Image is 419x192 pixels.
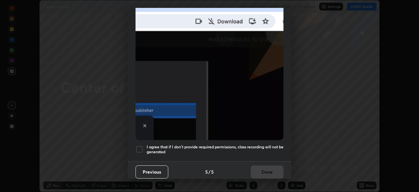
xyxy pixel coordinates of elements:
[147,144,283,155] h5: I agree that if I don't provide required permissions, class recording will not be generated
[205,168,208,175] h4: 5
[211,168,214,175] h4: 5
[209,168,210,175] h4: /
[136,165,168,179] button: Previous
